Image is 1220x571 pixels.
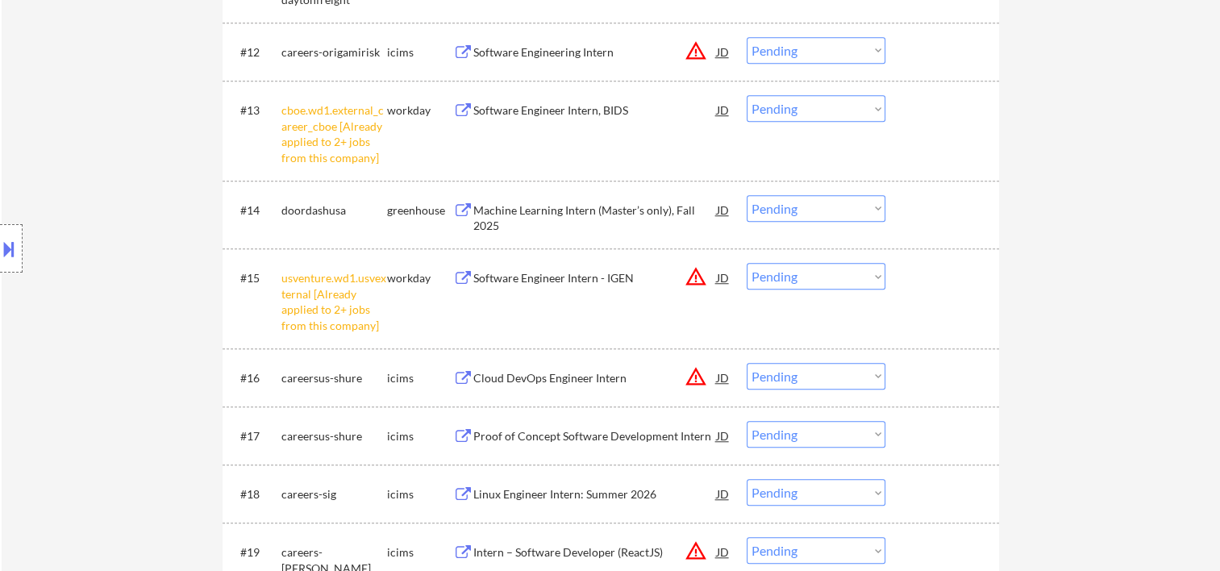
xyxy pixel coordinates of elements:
div: JD [715,537,731,566]
div: icims [387,370,453,386]
button: warning_amber [685,265,707,288]
div: Linux Engineer Intern: Summer 2026 [473,486,717,502]
div: Cloud DevOps Engineer Intern [473,370,717,386]
div: workday [387,102,453,119]
div: JD [715,95,731,124]
div: Software Engineer Intern - IGEN [473,270,717,286]
div: JD [715,263,731,292]
div: JD [715,421,731,450]
div: icims [387,486,453,502]
div: Machine Learning Intern (Master’s only), Fall 2025 [473,202,717,234]
div: icims [387,544,453,561]
div: Intern – Software Developer (ReactJS) [473,544,717,561]
button: warning_amber [685,365,707,388]
div: #19 [240,544,269,561]
div: JD [715,195,731,224]
div: careers-sig [281,486,387,502]
div: greenhouse [387,202,453,219]
div: cboe.wd1.external_career_cboe [Already applied to 2+ jobs from this company] [281,102,387,165]
div: Proof of Concept Software Development Intern [473,428,717,444]
div: careersus-shure [281,428,387,444]
div: workday [387,270,453,286]
div: JD [715,37,731,66]
div: JD [715,363,731,392]
div: careersus-shure [281,370,387,386]
div: #12 [240,44,269,60]
div: Software Engineer Intern, BIDS [473,102,717,119]
div: careers-origamirisk [281,44,387,60]
div: #17 [240,428,269,444]
div: icims [387,428,453,444]
div: icims [387,44,453,60]
button: warning_amber [685,540,707,562]
button: warning_amber [685,40,707,62]
div: Software Engineering Intern [473,44,717,60]
div: doordashusa [281,202,387,219]
div: #18 [240,486,269,502]
div: usventure.wd1.usvexternal [Already applied to 2+ jobs from this company] [281,270,387,333]
div: JD [715,479,731,508]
